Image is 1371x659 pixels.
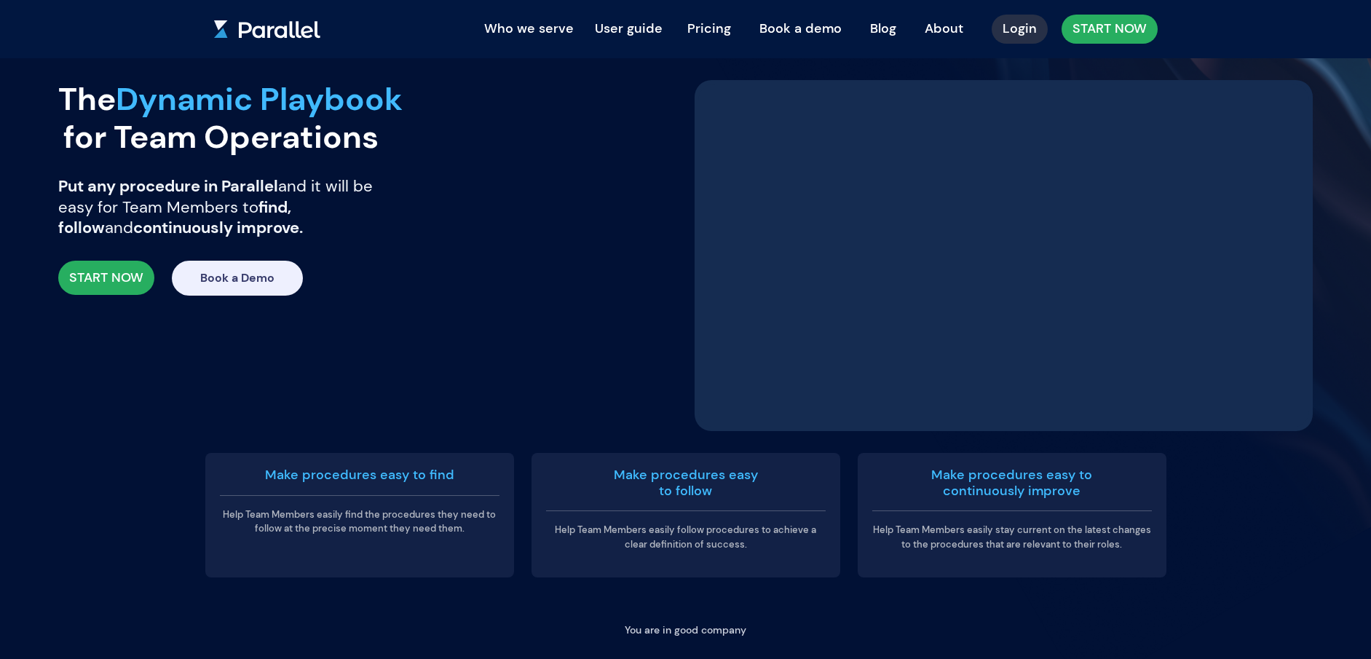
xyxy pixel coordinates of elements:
a: START NOW [1062,15,1158,44]
button: User guide [588,15,670,44]
p: Help Team Members easily stay current on the latest changes to the procedures that are relevant t... [872,523,1152,551]
span: for Team Operations [63,116,379,158]
a: About [914,12,974,44]
span: Dynamic Playbook [116,78,403,120]
iframe: YouTube video player [698,84,1310,427]
p: Help Team Members easily follow procedures to achieve a clear definition of success. [546,523,826,551]
h1: The [58,80,437,156]
a: Book a demo [748,12,853,44]
h4: Make procedures easy to follow [606,467,766,499]
h5: and it will be easy for Team Members to and [58,176,400,239]
a: START NOW [58,261,154,295]
a: Pricing [676,12,742,44]
h4: Make procedures easy to find [220,467,499,484]
b: find, follow [58,197,291,239]
h5: You are in good company [58,625,1313,635]
img: parallel.svg [214,20,320,39]
button: Who we serve [477,15,581,44]
a: Login [992,15,1048,44]
h4: Make procedures easy to continuously improve [914,467,1110,499]
a: Blog [859,12,907,44]
p: Help Team Members easily find the procedures they need to follow at the precise moment they need ... [220,508,499,536]
b: Put any procedure in Parallel [58,175,278,197]
b: continuously improve. [133,217,303,238]
a: Book a Demo [172,261,303,296]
